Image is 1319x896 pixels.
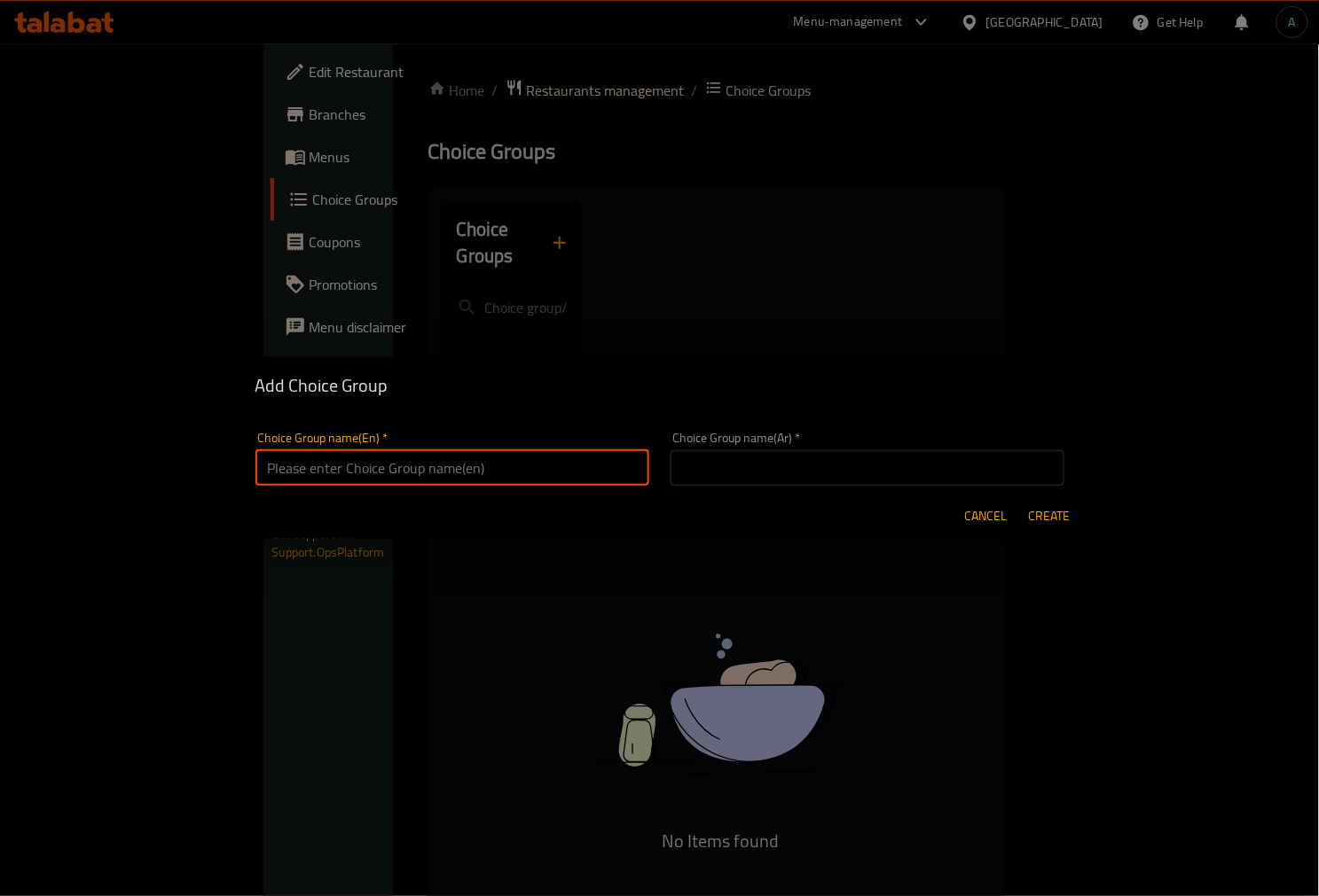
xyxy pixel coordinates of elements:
[671,450,1064,486] input: Please enter Choice Group name(ar)
[255,450,649,486] input: Please enter Choice Group name(en)
[255,371,1064,400] h2: Add Choice Group
[1029,505,1072,527] span: Create
[958,500,1015,533] button: Cancel
[1022,500,1079,533] button: Create
[965,505,1008,527] span: Cancel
